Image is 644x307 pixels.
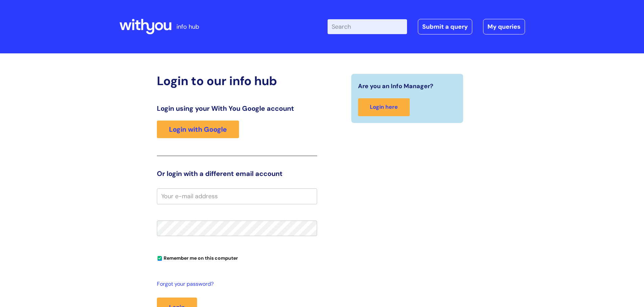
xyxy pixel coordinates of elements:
input: Your e-mail address [157,188,317,204]
h2: Login to our info hub [157,74,317,88]
input: Remember me on this computer [158,256,162,261]
span: Are you an Info Manager? [358,81,433,92]
a: Login here [358,98,410,116]
h3: Or login with a different email account [157,170,317,178]
p: info hub [176,21,199,32]
div: You can uncheck this option if you're logging in from a shared device [157,252,317,263]
label: Remember me on this computer [157,254,238,261]
a: Submit a query [418,19,472,34]
a: My queries [483,19,525,34]
h3: Login using your With You Google account [157,104,317,112]
a: Forgot your password? [157,279,314,289]
a: Login with Google [157,121,239,138]
input: Search [328,19,407,34]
